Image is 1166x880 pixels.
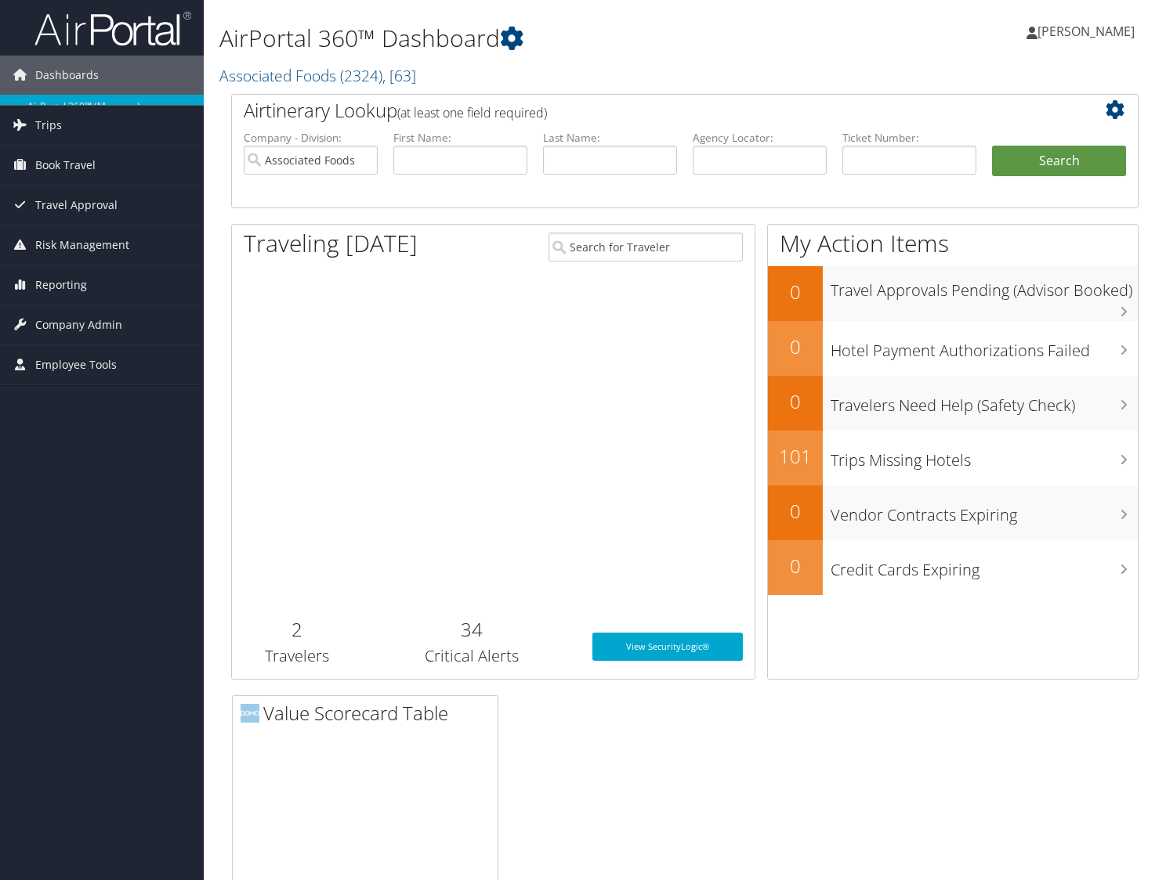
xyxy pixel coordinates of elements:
[768,266,1138,321] a: 0Travel Approvals Pending (Advisor Booked)
[768,227,1138,260] h1: My Action Items
[244,227,418,260] h1: Traveling [DATE]
[1027,8,1150,55] a: [PERSON_NAME]
[382,65,416,86] span: , [ 63 ]
[393,130,527,146] label: First Name:
[241,704,259,723] img: domo-logo.png
[35,225,129,265] span: Risk Management
[244,130,378,146] label: Company - Division:
[768,443,823,470] h2: 101
[842,130,976,146] label: Ticket Number:
[35,345,117,384] span: Employee Tools
[35,265,87,305] span: Reporting
[219,65,416,86] a: Associated Foods
[592,633,743,661] a: View SecurityLogic®
[831,332,1138,362] h3: Hotel Payment Authorizations Failed
[768,553,823,579] h2: 0
[219,22,840,55] h1: AirPortal 360™ Dashboard
[241,700,498,727] h2: Value Scorecard Table
[375,645,569,667] h3: Critical Alerts
[768,540,1138,595] a: 0Credit Cards Expiring
[549,233,743,261] input: Search for Traveler
[244,616,351,643] h2: 2
[244,645,351,667] h3: Travelers
[35,305,122,344] span: Company Admin
[768,431,1138,485] a: 101Trips Missing Hotels
[768,279,823,305] h2: 0
[831,442,1138,471] h3: Trips Missing Hotels
[768,376,1138,431] a: 0Travelers Need Help (Safety Check)
[340,65,382,86] span: ( 2324 )
[768,485,1138,540] a: 0Vendor Contracts Expiring
[35,186,118,225] span: Travel Approval
[831,272,1138,301] h3: Travel Approvals Pending (Advisor Booked)
[768,498,823,525] h2: 0
[543,130,677,146] label: Last Name:
[34,10,191,47] img: airportal-logo.png
[768,388,823,415] h2: 0
[35,56,99,95] span: Dashboards
[244,97,1051,124] h2: Airtinerary Lookup
[831,387,1138,417] h3: Travelers Need Help (Safety Check)
[831,496,1138,526] h3: Vendor Contracts Expiring
[35,146,96,185] span: Book Travel
[768,321,1138,376] a: 0Hotel Payment Authorizations Failed
[831,551,1138,581] h3: Credit Cards Expiring
[375,616,569,643] h2: 34
[992,146,1126,177] button: Search
[1037,23,1135,40] span: [PERSON_NAME]
[693,130,827,146] label: Agency Locator:
[397,104,547,121] span: (at least one field required)
[35,106,62,145] span: Trips
[768,334,823,360] h2: 0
